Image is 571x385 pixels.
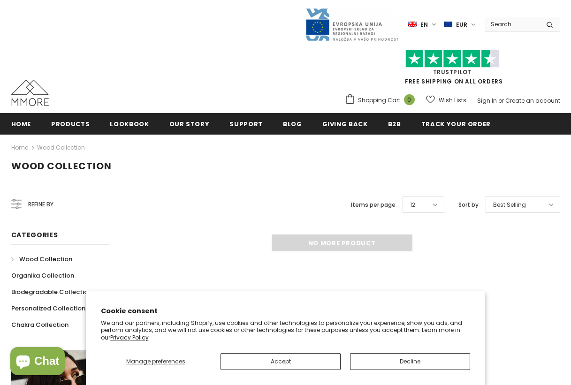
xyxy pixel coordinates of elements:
[11,80,49,106] img: MMORE Cases
[439,96,466,105] span: Wish Lists
[8,347,68,377] inbox-online-store-chat: Shopify online store chat
[11,120,31,128] span: Home
[110,113,149,134] a: Lookbook
[498,97,504,105] span: or
[126,357,185,365] span: Manage preferences
[410,200,415,210] span: 12
[505,97,560,105] a: Create an account
[305,8,399,42] img: Javni Razpis
[350,353,470,370] button: Decline
[11,271,74,280] span: Organika Collection
[11,251,72,267] a: Wood Collection
[477,97,497,105] a: Sign In
[388,113,401,134] a: B2B
[11,287,92,296] span: Biodegradable Collection
[11,267,74,284] a: Organika Collection
[11,284,92,300] a: Biodegradable Collection
[421,120,491,128] span: Track your order
[345,54,560,85] span: FREE SHIPPING ON ALL ORDERS
[101,319,471,341] p: We and our partners, including Shopify, use cookies and other technologies to personalize your ex...
[11,159,112,173] span: Wood Collection
[11,230,58,240] span: Categories
[485,17,539,31] input: Search Site
[11,113,31,134] a: Home
[351,200,396,210] label: Items per page
[229,120,263,128] span: support
[404,94,415,105] span: 0
[229,113,263,134] a: support
[51,113,90,134] a: Products
[169,120,210,128] span: Our Story
[28,199,53,210] span: Refine by
[11,304,85,313] span: Personalized Collection
[420,20,428,30] span: en
[358,96,400,105] span: Shopping Cart
[221,353,341,370] button: Accept
[493,200,526,210] span: Best Selling
[19,255,72,264] span: Wood Collection
[421,113,491,134] a: Track your order
[11,142,28,153] a: Home
[322,113,368,134] a: Giving back
[11,300,85,317] a: Personalized Collection
[110,333,149,341] a: Privacy Policy
[408,21,417,29] img: i-lang-1.png
[426,92,466,108] a: Wish Lists
[11,317,69,333] a: Chakra Collection
[169,113,210,134] a: Our Story
[37,143,85,151] a: Wood Collection
[322,120,368,128] span: Giving back
[110,120,149,128] span: Lookbook
[456,20,467,30] span: EUR
[345,93,419,107] a: Shopping Cart 0
[11,320,69,329] span: Chakra Collection
[433,68,472,76] a: Trustpilot
[405,50,499,68] img: Trust Pilot Stars
[458,200,479,210] label: Sort by
[283,120,302,128] span: Blog
[101,306,471,316] h2: Cookie consent
[305,20,399,28] a: Javni Razpis
[388,120,401,128] span: B2B
[283,113,302,134] a: Blog
[51,120,90,128] span: Products
[101,353,211,370] button: Manage preferences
